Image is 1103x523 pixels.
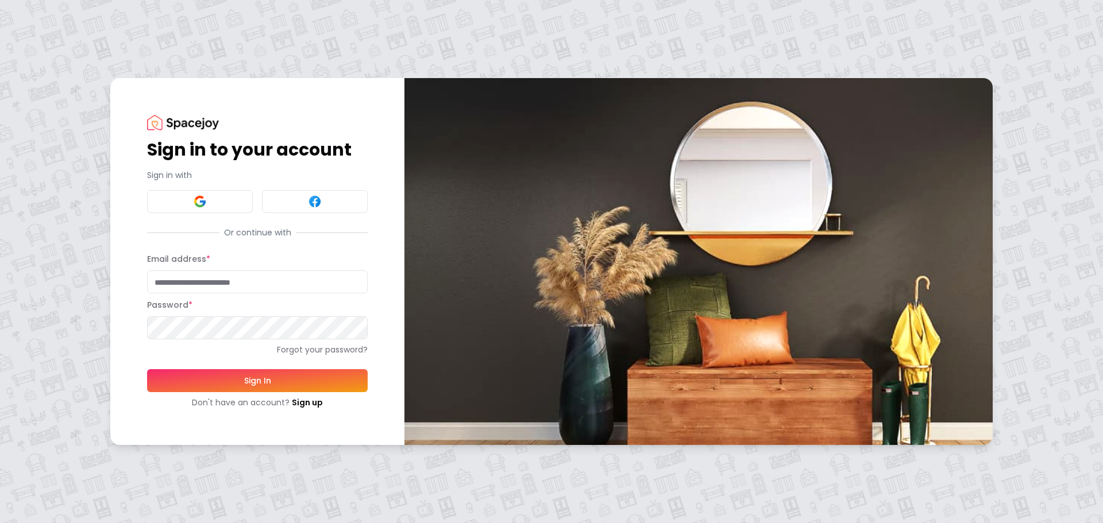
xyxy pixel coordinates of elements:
[147,169,368,181] p: Sign in with
[147,344,368,355] a: Forgot your password?
[147,115,219,130] img: Spacejoy Logo
[193,195,207,208] img: Google signin
[147,369,368,392] button: Sign In
[292,397,323,408] a: Sign up
[147,253,210,265] label: Email address
[147,140,368,160] h1: Sign in to your account
[219,227,296,238] span: Or continue with
[147,397,368,408] div: Don't have an account?
[147,299,192,311] label: Password
[404,78,993,445] img: banner
[308,195,322,208] img: Facebook signin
